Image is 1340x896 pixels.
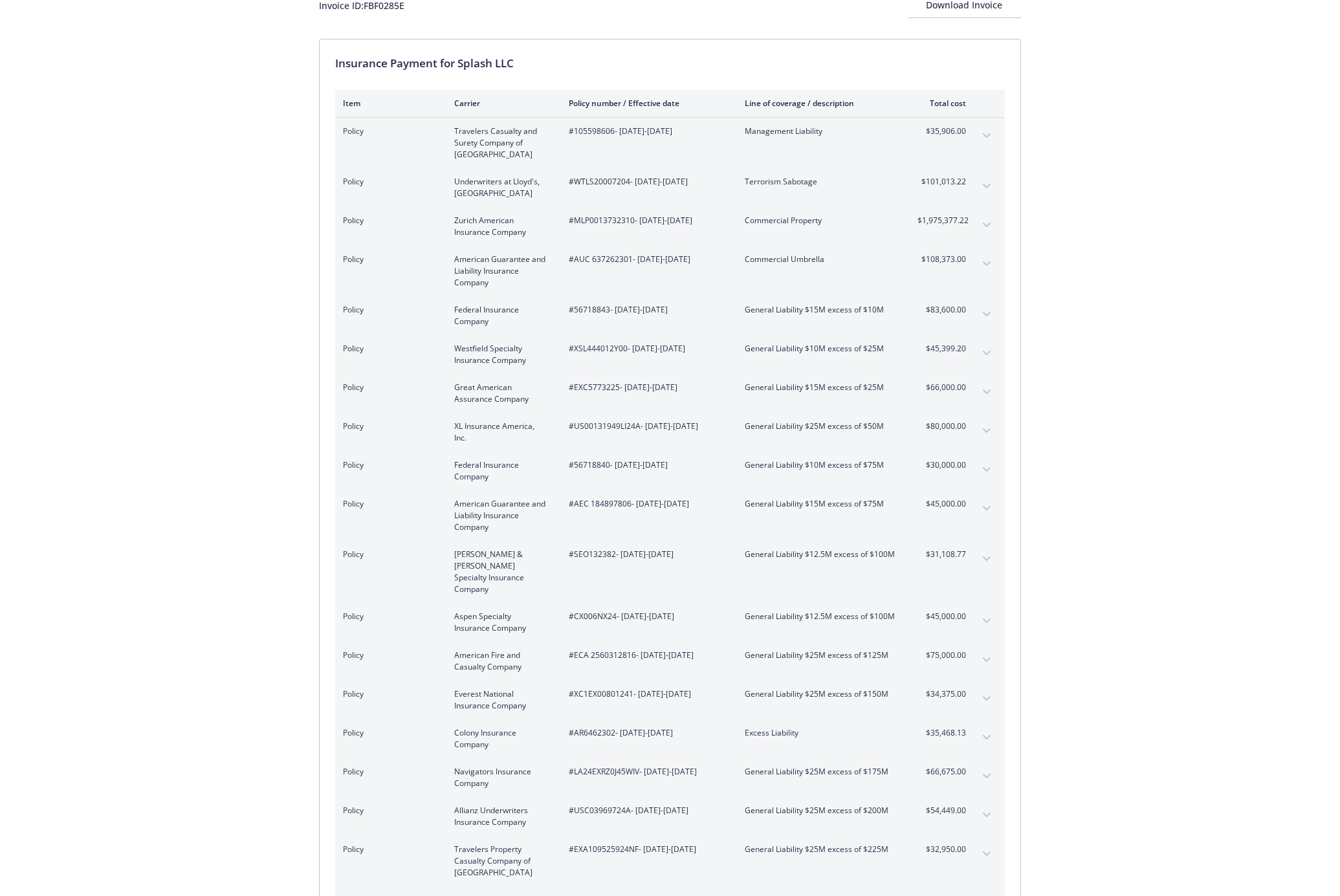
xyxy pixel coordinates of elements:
span: General Liability $25M excess of $200M [745,805,897,816]
span: Travelers Property Casualty Company of [GEOGRAPHIC_DATA] [454,844,548,879]
span: $45,399.20 [917,343,966,355]
span: General Liability $25M excess of $125M [745,650,897,661]
span: Policy [343,650,434,661]
span: #ECA 2560312816 - [DATE]-[DATE] [569,650,724,661]
span: Travelers Casualty and Surety Company of [GEOGRAPHIC_DATA] [454,126,548,160]
span: Policy [343,766,434,778]
span: General Liability $15M excess of $75M [745,498,897,510]
span: General Liability $25M excess of $150M [745,688,897,700]
span: #USC03969724A - [DATE]-[DATE] [569,805,724,816]
button: expand content [976,459,997,480]
div: PolicyGreat American Assurance Company#EXC5773225- [DATE]-[DATE]General Liability $15M excess of ... [335,374,1005,413]
button: expand content [976,176,997,197]
span: Westfield Specialty Insurance Company [454,343,548,366]
span: Policy [343,254,434,265]
div: PolicyWestfield Specialty Insurance Company#XSL444012Y00- [DATE]-[DATE]General Liability $10M exc... [335,335,1005,374]
span: #AR6462302 - [DATE]-[DATE] [569,727,724,739]
span: Management Liability [745,126,897,137]
div: Total cost [917,98,966,109]
button: expand content [976,688,997,709]
button: expand content [976,304,997,325]
span: American Guarantee and Liability Insurance Company [454,498,548,533]
span: Commercial Property [745,215,897,226]
span: General Liability $12.5M excess of $100M [745,549,897,560]
span: Allianz Underwriters Insurance Company [454,805,548,828]
span: American Fire and Casualty Company [454,650,548,673]
div: Line of coverage / description [745,98,897,109]
button: expand content [976,766,997,787]
span: $32,950.00 [917,844,966,855]
span: Terrorism Sabotage [745,176,897,188]
div: PolicyColony Insurance Company#AR6462302- [DATE]-[DATE]Excess Liability$35,468.13expand content [335,719,1005,758]
button: expand content [976,727,997,748]
span: Policy [343,126,434,137]
div: Policy number / Effective date [569,98,724,109]
span: Great American Assurance Company [454,382,548,405]
span: Policy [343,459,434,471]
button: expand content [976,382,997,402]
div: PolicyAmerican Guarantee and Liability Insurance Company#AUC 637262301- [DATE]-[DATE]Commercial U... [335,246,1005,296]
span: Policy [343,498,434,510]
span: $80,000.00 [917,421,966,432]
span: Policy [343,549,434,560]
span: [PERSON_NAME] & [PERSON_NAME] Specialty Insurance Company [454,549,548,595]
span: General Liability $25M excess of $225M [745,844,897,855]
button: expand content [976,549,997,569]
div: PolicyAmerican Fire and Casualty Company#ECA 2560312816- [DATE]-[DATE]General Liability $25M exce... [335,642,1005,681]
span: Colony Insurance Company [454,727,548,750]
span: Policy [343,215,434,226]
span: General Liability $25M excess of $175M [745,766,897,778]
span: #XC1EX00801241 - [DATE]-[DATE] [569,688,724,700]
button: expand content [976,215,997,235]
div: Carrier [454,98,548,109]
span: General Liability $10M excess of $25M [745,343,897,355]
span: General Liability $10M excess of $75M [745,459,897,471]
span: General Liability $15M excess of $25M [745,382,897,393]
span: Everest National Insurance Company [454,688,548,712]
span: #AUC 637262301 - [DATE]-[DATE] [569,254,724,265]
span: #LA24EXRZ0J45WIV - [DATE]-[DATE] [569,766,724,778]
span: Commercial Umbrella [745,254,897,265]
span: Federal Insurance Company [454,459,548,483]
span: Excess Liability [745,727,897,739]
span: General Liability $15M excess of $10M [745,304,897,316]
span: $35,906.00 [917,126,966,137]
span: Policy [343,176,434,188]
span: Policy [343,304,434,316]
span: $101,013.22 [917,176,966,188]
span: General Liability $25M excess of $50M [745,421,897,432]
span: Policy [343,844,434,855]
span: $30,000.00 [917,459,966,471]
div: PolicyAspen Specialty Insurance Company#CX006NX24- [DATE]-[DATE]General Liability $12.5M excess o... [335,603,1005,642]
button: expand content [976,254,997,274]
span: Policy [343,727,434,739]
span: General Liability $12.5M excess of $100M [745,611,897,622]
span: Navigators Insurance Company [454,766,548,789]
span: #EXA109525924NF - [DATE]-[DATE] [569,844,724,855]
div: PolicyFederal Insurance Company#56718843- [DATE]-[DATE]General Liability $15M excess of $10M$83,6... [335,296,1005,335]
div: PolicyTravelers Casualty and Surety Company of [GEOGRAPHIC_DATA]#105598606- [DATE]-[DATE]Manageme... [335,118,1005,168]
span: #MLP0013732310 - [DATE]-[DATE] [569,215,724,226]
div: PolicyTravelers Property Casualty Company of [GEOGRAPHIC_DATA]#EXA109525924NF- [DATE]-[DATE]Gener... [335,836,1005,886]
span: Policy [343,421,434,432]
span: Policy [343,805,434,816]
span: #56718843 - [DATE]-[DATE] [569,304,724,316]
button: expand content [976,498,997,519]
span: $83,600.00 [917,304,966,316]
span: Policy [343,343,434,355]
span: #AEC 184897806 - [DATE]-[DATE] [569,498,724,510]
